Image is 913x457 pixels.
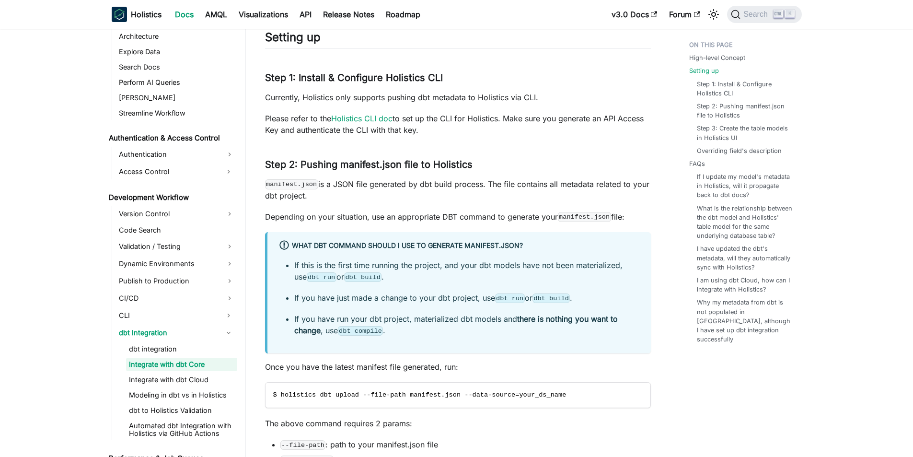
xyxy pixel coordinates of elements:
[116,60,237,74] a: Search Docs
[126,419,237,440] a: Automated dbt Integration with Holistics via GitHub Actions
[112,7,127,22] img: Holistics
[169,7,199,22] a: Docs
[116,239,237,254] a: Validation / Testing
[689,66,719,75] a: Setting up
[338,326,383,336] code: dbt compile
[265,159,651,171] h3: Step 2: Pushing manifest.json file to Holistics
[116,45,237,59] a: Explore Data
[265,418,651,429] p: The above command requires 2 params:
[317,7,380,22] a: Release Notes
[663,7,706,22] a: Forum
[279,240,639,252] div: What dbt command should I use to generate manifest.json?
[380,7,426,22] a: Roadmap
[265,113,651,136] p: Please refer to the to set up the CLI for Holistics. Make sure you generate an API Access Key and...
[116,206,237,222] a: Version Control
[344,272,382,282] code: dbt build
[606,7,663,22] a: v3.0 Docs
[116,308,220,323] a: CLI
[294,292,639,304] p: If you have just made a change to your dbt project, use or .
[697,172,792,200] a: If I update my model's metadata in Holistics, will it propagate back to dbt docs?
[126,373,237,387] a: Integrate with dbt Cloud
[697,124,792,142] a: Step 3: Create the table models in Holistics UI
[116,147,237,162] a: Authentication
[116,30,237,43] a: Architecture
[280,440,326,450] code: --file-path
[265,30,651,48] h2: Setting up
[697,80,792,98] a: Step 1: Install & Configure Holistics CLI
[697,244,792,272] a: I have updated the dbt's metadata, will they automatically sync with Holistics?
[697,204,792,241] a: What is the relationship between the dbt model and Holistics' table model for the same underlying...
[727,6,801,23] button: Search (Ctrl+K)
[558,212,611,222] code: manifest.json
[116,223,237,237] a: Code Search
[116,91,237,105] a: [PERSON_NAME]
[106,191,237,204] a: Development Workflow
[112,7,162,22] a: HolisticsHolistics
[689,53,745,62] a: High-level Concept
[495,293,525,303] code: dbt run
[265,72,651,84] h3: Step 1: Install & Configure Holistics CLI
[220,325,237,340] button: Collapse sidebar category 'dbt Integration'
[265,211,651,223] p: Depending on your situation, use an appropriate DBT command to generate your file:
[294,259,639,282] p: If this is the first time running the project, and your dbt models have not been materialized, us...
[785,10,795,18] kbd: K
[116,291,237,306] a: CI/CD
[331,114,393,123] a: Holistics CLI doc
[116,76,237,89] a: Perform AI Queries
[532,293,570,303] code: dbt build
[307,272,336,282] code: dbt run
[697,298,792,344] a: Why my metadata from dbt is not populated in [GEOGRAPHIC_DATA], although I have set up dbt integr...
[116,164,220,179] a: Access Control
[116,106,237,120] a: Streamline Workflow
[294,313,639,336] p: If you have run your dbt project, materialized dbt models and , use .
[740,10,774,19] span: Search
[233,7,294,22] a: Visualizations
[131,9,162,20] b: Holistics
[126,342,237,356] a: dbt integration
[697,146,782,155] a: Overriding field's description
[697,276,792,294] a: I am using dbt Cloud, how can I integrate with Holistics?
[116,256,237,271] a: Dynamic Environments
[697,102,792,120] a: Step 2: Pushing manifest.json file to Holistics
[106,131,237,145] a: Authentication & Access Control
[706,7,721,22] button: Switch between dark and light mode (currently light mode)
[126,388,237,402] a: Modeling in dbt vs in Holistics
[220,164,237,179] button: Expand sidebar category 'Access Control'
[220,308,237,323] button: Expand sidebar category 'CLI'
[116,325,220,340] a: dbt Integration
[265,178,651,201] p: is a JSON file generated by dbt build process. The file contains all metadata related to your dbt...
[116,273,237,289] a: Publish to Production
[265,179,318,189] code: manifest.json
[280,439,651,450] li: : path to your manifest.json file
[126,404,237,417] a: dbt to Holistics Validation
[689,159,705,168] a: FAQs
[102,29,246,457] nav: Docs sidebar
[273,391,566,398] span: $ holistics dbt upload --file-path manifest.json --data-source=your_ds_name
[265,92,651,103] p: Currently, Holistics only supports pushing dbt metadata to Holistics via CLI.
[126,358,237,371] a: Integrate with dbt Core
[265,361,651,373] p: Once you have the latest manifest file generated, run:
[199,7,233,22] a: AMQL
[294,7,317,22] a: API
